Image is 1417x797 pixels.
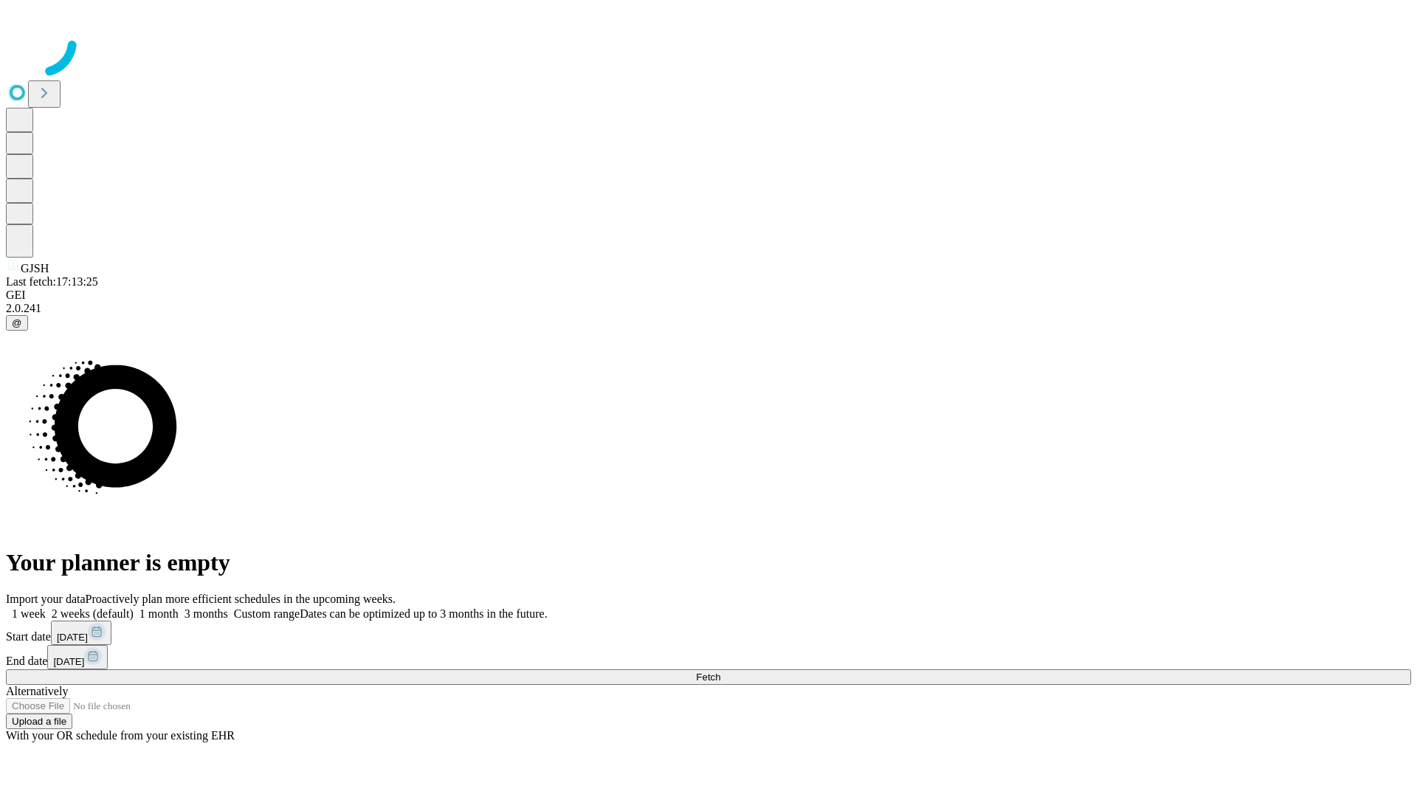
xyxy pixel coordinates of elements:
[21,262,49,275] span: GJSH
[6,685,68,697] span: Alternatively
[6,593,86,605] span: Import your data
[6,621,1411,645] div: Start date
[185,607,228,620] span: 3 months
[47,645,108,669] button: [DATE]
[12,317,22,328] span: @
[6,645,1411,669] div: End date
[6,275,98,288] span: Last fetch: 17:13:25
[234,607,300,620] span: Custom range
[57,632,88,643] span: [DATE]
[6,315,28,331] button: @
[696,672,720,683] span: Fetch
[6,669,1411,685] button: Fetch
[52,607,134,620] span: 2 weeks (default)
[6,729,235,742] span: With your OR schedule from your existing EHR
[6,714,72,729] button: Upload a file
[139,607,179,620] span: 1 month
[86,593,396,605] span: Proactively plan more efficient schedules in the upcoming weeks.
[12,607,46,620] span: 1 week
[300,607,547,620] span: Dates can be optimized up to 3 months in the future.
[6,289,1411,302] div: GEI
[53,656,84,667] span: [DATE]
[51,621,111,645] button: [DATE]
[6,302,1411,315] div: 2.0.241
[6,549,1411,576] h1: Your planner is empty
